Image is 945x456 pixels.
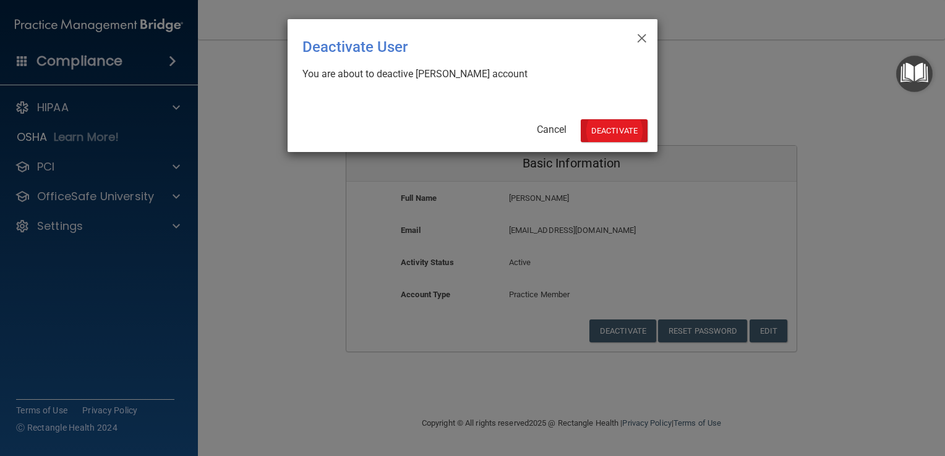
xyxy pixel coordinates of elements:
[302,29,592,65] div: Deactivate User
[896,56,933,92] button: Open Resource Center
[732,370,930,419] iframe: Drift Widget Chat Controller
[636,24,648,49] span: ×
[537,124,567,135] a: Cancel
[581,119,648,142] button: Deactivate
[302,67,633,81] div: You are about to deactive [PERSON_NAME] account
